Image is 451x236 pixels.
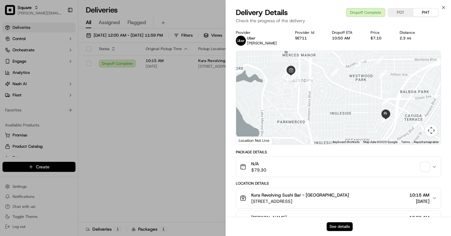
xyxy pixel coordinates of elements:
p: Check the progress of the delivery [236,18,441,24]
div: 13 [331,68,339,76]
button: Map camera controls [425,124,438,137]
button: See all [97,80,114,88]
a: 💻API Documentation [50,137,103,149]
div: 5 [290,69,298,78]
div: 10:50 AM [332,36,360,41]
div: 16 [379,70,387,78]
div: Location Not Live [236,136,272,144]
span: [DATE] [55,97,68,102]
img: 1736555255976-a54dd68f-1ca7-489b-9aae-adbdc363a1c4 [13,97,18,102]
div: 10 [290,73,298,81]
span: 10:36 AM [409,214,429,221]
div: Provider Id [295,30,322,35]
a: Terms (opens in new tab) [401,140,410,144]
span: • [52,114,54,119]
img: 1736555255976-a54dd68f-1ca7-489b-9aae-adbdc363a1c4 [6,60,18,71]
div: 1 [294,79,302,87]
img: Google [238,136,258,144]
a: Report a map error [414,140,439,144]
a: 📗Knowledge Base [4,137,50,149]
div: Past conversations [6,81,42,86]
span: [PERSON_NAME] [247,41,277,46]
div: $7.10 [371,36,390,41]
img: uber-new-logo.jpeg [236,36,246,46]
p: Welcome 👋 [6,25,114,35]
img: Nash [6,6,19,19]
span: [DATE] [55,114,68,119]
div: Location Details [236,181,441,186]
div: Provider [236,30,285,35]
span: 10:15 AM [409,192,429,198]
div: 17 [382,97,390,105]
button: N/A$79.30 [236,157,441,177]
button: See details [327,222,353,231]
span: [PERSON_NAME] [19,114,51,119]
img: 1736555255976-a54dd68f-1ca7-489b-9aae-adbdc363a1c4 [13,114,18,119]
div: 2.3 mi [400,36,423,41]
button: Keyboard shortcuts [333,140,360,144]
span: Kura Revolving Sushi Bar - [GEOGRAPHIC_DATA] [251,192,349,198]
span: Knowledge Base [13,140,48,146]
button: 9E711 [295,36,307,41]
div: Distance [400,30,423,35]
span: Map data ©2025 Google [363,140,397,144]
div: We're available if you need us! [28,66,86,71]
button: Kura Revolving Sushi Bar - [GEOGRAPHIC_DATA][STREET_ADDRESS]10:15 AM[DATE] [236,188,441,208]
div: Package Details [236,150,441,155]
button: [PERSON_NAME]10:36 AM [236,211,441,231]
div: Dropoff ETA [332,30,360,35]
span: [PERSON_NAME] [19,97,51,102]
a: Powered byPylon [44,155,76,160]
span: N/A [251,161,266,167]
div: 2 [284,76,292,84]
button: PDT [388,8,413,17]
span: Pylon [62,155,76,160]
img: Asif Zaman Khan [6,91,16,101]
span: [DATE] [409,198,429,204]
div: 14 [355,59,364,67]
img: 8016278978528_b943e370aa5ada12b00a_72.png [13,60,24,71]
button: PHT [413,8,438,17]
span: [STREET_ADDRESS] [251,198,349,204]
div: Start new chat [28,60,103,66]
input: Got a question? Start typing here... [16,40,113,47]
span: API Documentation [59,140,101,146]
a: Open this area in Google Maps (opens a new window) [238,136,258,144]
span: $79.30 [251,167,266,173]
span: • [52,97,54,102]
div: 💻 [53,141,58,146]
div: Price [371,30,390,35]
div: 📗 [6,141,11,146]
span: [PERSON_NAME] [251,214,287,221]
p: Uber [247,36,277,41]
img: Jandy Espique [6,108,16,118]
span: Delivery Details [236,8,288,18]
div: 15 [376,56,384,64]
div: 12 [305,77,314,85]
div: 11 [282,70,290,78]
button: Start new chat [106,62,114,69]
